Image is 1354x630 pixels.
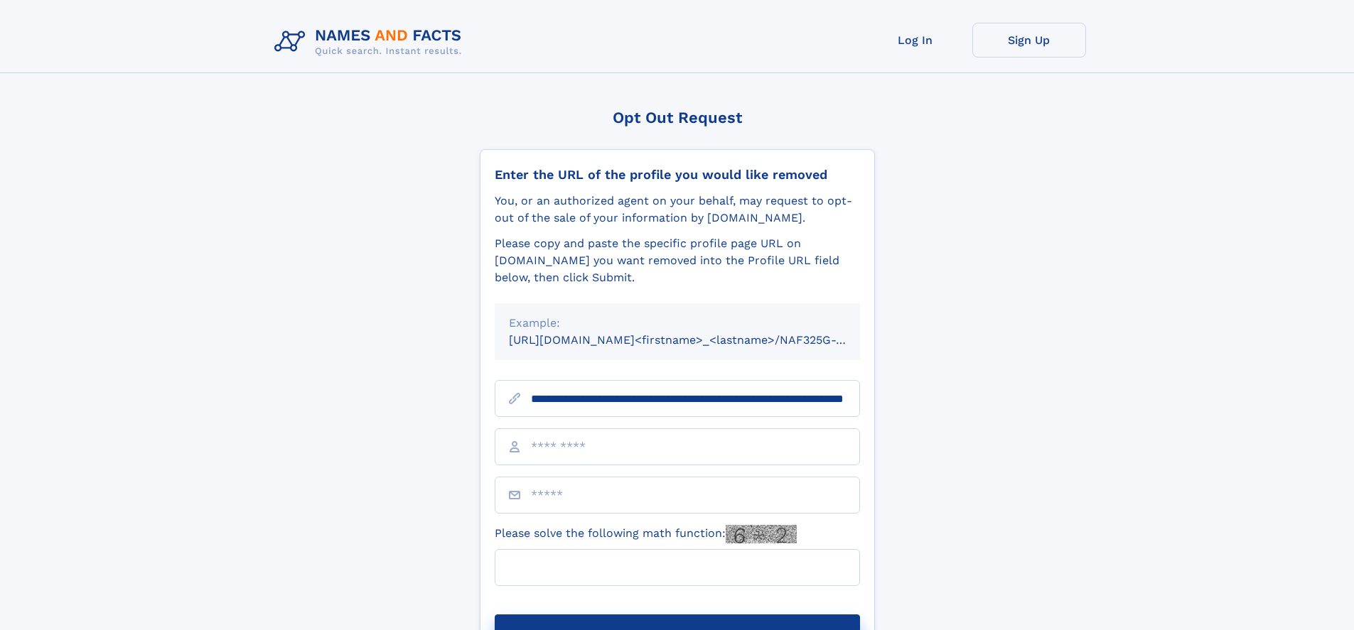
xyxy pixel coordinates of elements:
[972,23,1086,58] a: Sign Up
[495,192,860,227] div: You, or an authorized agent on your behalf, may request to opt-out of the sale of your informatio...
[480,109,875,126] div: Opt Out Request
[495,525,797,543] label: Please solve the following math function:
[509,315,846,332] div: Example:
[509,333,887,347] small: [URL][DOMAIN_NAME]<firstname>_<lastname>/NAF325G-xxxxxxxx
[269,23,473,61] img: Logo Names and Facts
[495,235,860,286] div: Please copy and paste the specific profile page URL on [DOMAIN_NAME] you want removed into the Pr...
[859,23,972,58] a: Log In
[495,167,860,183] div: Enter the URL of the profile you would like removed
